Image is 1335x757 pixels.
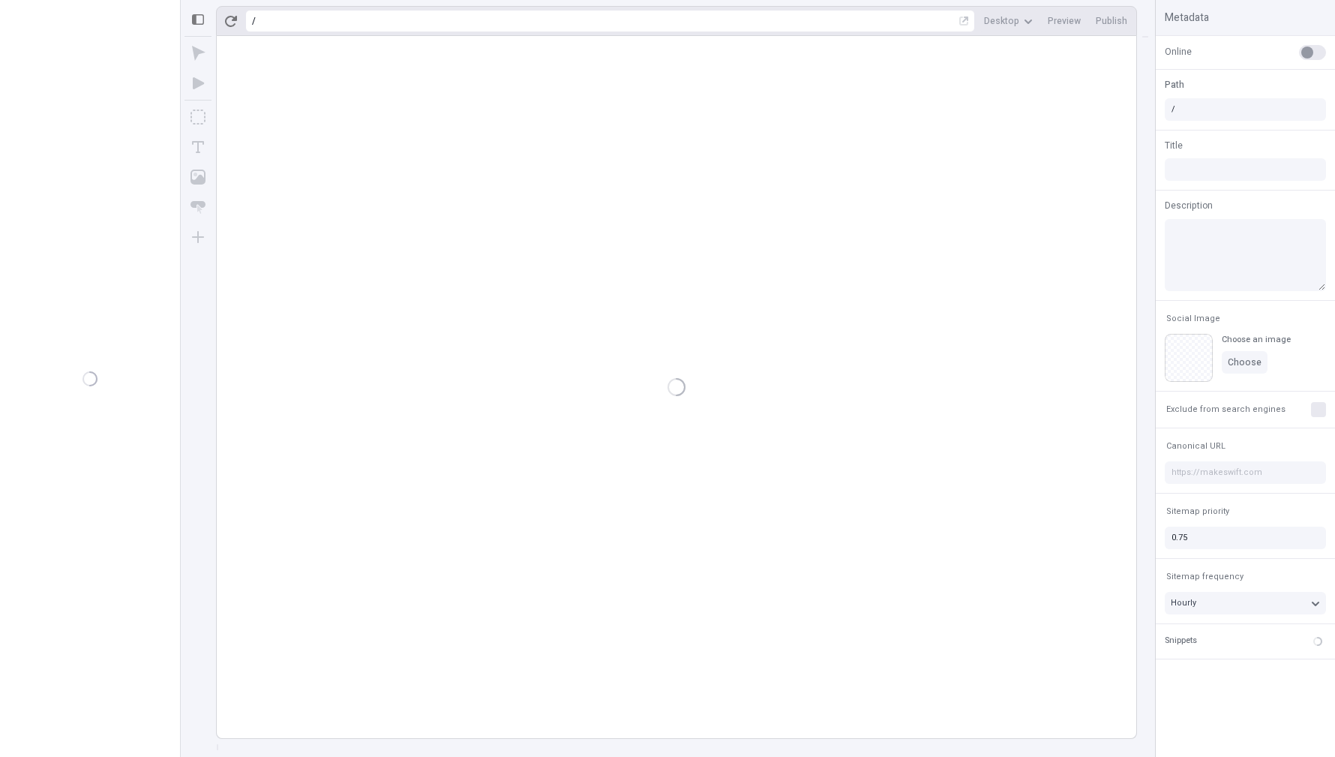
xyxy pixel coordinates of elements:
span: Choose [1228,356,1261,368]
button: Preview [1042,10,1087,32]
span: Description [1165,199,1213,212]
button: Choose [1222,351,1267,374]
span: Canonical URL [1166,440,1225,452]
button: Desktop [978,10,1039,32]
input: https://makeswift.com [1165,461,1326,484]
span: Path [1165,78,1184,92]
span: Preview [1048,15,1081,27]
button: Social Image [1163,310,1223,328]
span: Sitemap frequency [1166,571,1243,582]
button: Sitemap priority [1163,503,1232,521]
span: Sitemap priority [1166,506,1229,517]
span: Desktop [984,15,1019,27]
button: Hourly [1165,592,1326,614]
div: Snippets [1165,635,1197,647]
button: Box [184,104,211,131]
span: Social Image [1166,313,1220,324]
button: Button [184,194,211,221]
button: Sitemap frequency [1163,568,1246,586]
button: Exclude from search engines [1163,401,1288,419]
span: Hourly [1171,596,1196,609]
button: Canonical URL [1163,437,1228,455]
span: Publish [1096,15,1127,27]
span: Exclude from search engines [1166,404,1285,415]
button: Text [184,134,211,161]
div: Choose an image [1222,334,1291,345]
button: Publish [1090,10,1133,32]
span: Title [1165,139,1183,152]
div: / [252,15,256,27]
span: Online [1165,45,1192,59]
button: Image [184,164,211,191]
